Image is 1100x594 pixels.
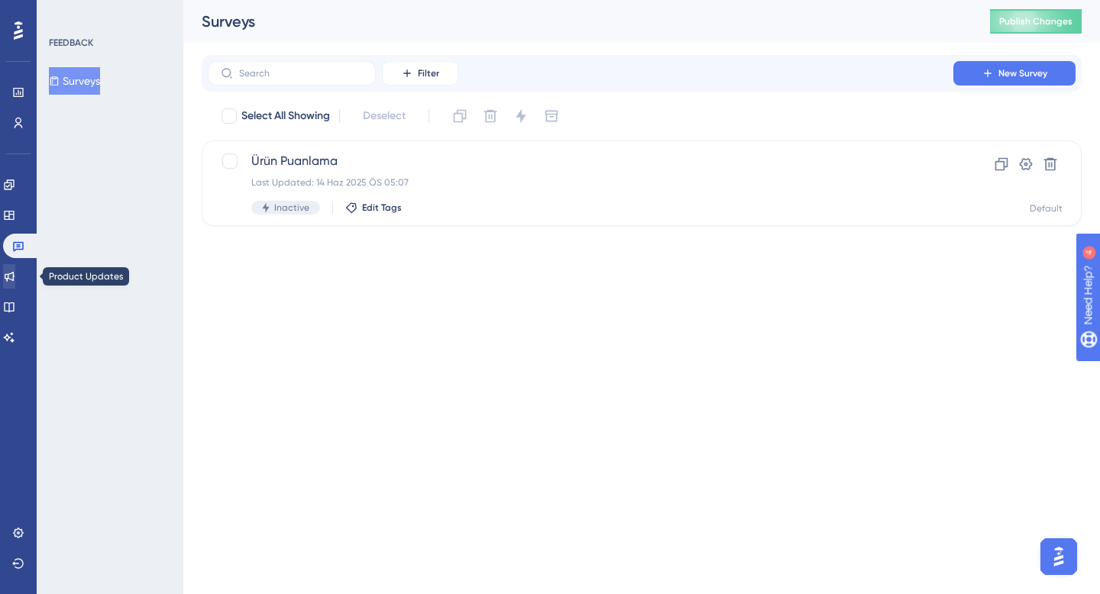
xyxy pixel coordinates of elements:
button: New Survey [953,61,1076,86]
div: Surveys [202,11,952,32]
span: Ürün Puanlama [251,152,910,170]
input: Search [239,68,363,79]
span: Inactive [274,202,309,214]
div: Default [1030,202,1063,215]
span: Publish Changes [999,15,1072,27]
span: Deselect [363,107,406,125]
span: Select All Showing [241,107,330,125]
div: 4 [106,8,111,20]
div: Last Updated: 14 Haz 2025 ÖS 05:07 [251,176,910,189]
button: Edit Tags [345,202,402,214]
span: Filter [418,67,439,79]
iframe: UserGuiding AI Assistant Launcher [1036,534,1082,579]
div: FEEDBACK [49,37,93,49]
span: Edit Tags [362,202,402,214]
button: Publish Changes [990,9,1082,34]
button: Deselect [349,102,419,130]
span: New Survey [998,67,1047,79]
button: Surveys [49,67,100,95]
button: Filter [382,61,458,86]
span: Need Help? [36,4,95,22]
